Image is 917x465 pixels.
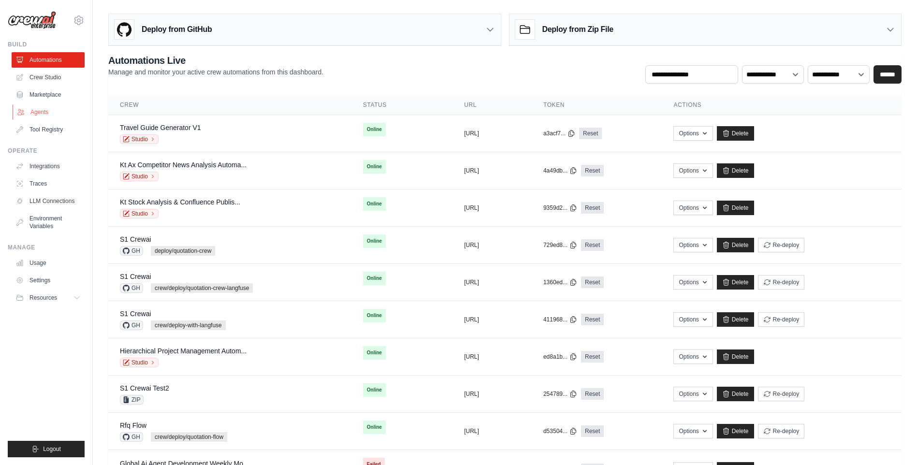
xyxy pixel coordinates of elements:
[12,255,85,271] a: Usage
[120,347,247,355] a: Hierarchical Project Management Autom...
[12,52,85,68] a: Automations
[115,20,134,39] img: GitHub Logo
[543,204,577,212] button: 9359d2...
[363,383,386,397] span: Online
[12,273,85,288] a: Settings
[673,238,713,252] button: Options
[581,239,604,251] a: Reset
[673,349,713,364] button: Options
[673,312,713,327] button: Options
[120,198,240,206] a: Kt Stock Analysis & Confluence Publis...
[120,384,169,392] a: S1 Crewai Test2
[120,421,146,429] a: Rfq Flow
[532,95,662,115] th: Token
[8,441,85,457] button: Logout
[717,238,754,252] a: Delete
[120,124,201,131] a: Travel Guide Generator V1
[29,294,57,302] span: Resources
[12,211,85,234] a: Environment Variables
[758,387,805,401] button: Re-deploy
[8,41,85,48] div: Build
[662,95,902,115] th: Actions
[12,70,85,85] a: Crew Studio
[717,312,754,327] a: Delete
[542,24,613,35] h3: Deploy from Zip File
[8,11,56,29] img: Logo
[363,123,386,136] span: Online
[120,395,144,405] span: ZIP
[758,312,805,327] button: Re-deploy
[673,201,713,215] button: Options
[543,241,577,249] button: 729ed8...
[12,122,85,137] a: Tool Registry
[581,314,604,325] a: Reset
[543,130,575,137] button: a3acf7...
[363,197,386,211] span: Online
[581,202,604,214] a: Reset
[108,54,323,67] h2: Automations Live
[543,427,577,435] button: d53504...
[13,104,86,120] a: Agents
[758,275,805,290] button: Re-deploy
[120,172,159,181] a: Studio
[120,432,143,442] span: GH
[363,272,386,285] span: Online
[120,320,143,330] span: GH
[581,276,604,288] a: Reset
[12,193,85,209] a: LLM Connections
[363,160,386,174] span: Online
[12,87,85,102] a: Marketplace
[581,351,604,363] a: Reset
[543,353,577,361] button: ed8a1b...
[673,163,713,178] button: Options
[543,390,577,398] button: 254789...
[142,24,212,35] h3: Deploy from GitHub
[717,163,754,178] a: Delete
[363,421,386,434] span: Online
[151,432,227,442] span: crew/deploy/quotation-flow
[543,167,577,174] button: 4a49db...
[543,278,577,286] button: 1360ed...
[581,165,604,176] a: Reset
[717,387,754,401] a: Delete
[758,238,805,252] button: Re-deploy
[673,387,713,401] button: Options
[673,424,713,438] button: Options
[12,159,85,174] a: Integrations
[717,201,754,215] a: Delete
[43,445,61,453] span: Logout
[673,126,713,141] button: Options
[758,424,805,438] button: Re-deploy
[120,273,151,280] a: S1 Crewai
[120,235,151,243] a: S1 Crewai
[151,320,226,330] span: crew/deploy-with-langfuse
[717,424,754,438] a: Delete
[351,95,452,115] th: Status
[12,290,85,305] button: Resources
[717,349,754,364] a: Delete
[120,134,159,144] a: Studio
[452,95,532,115] th: URL
[581,425,604,437] a: Reset
[120,310,151,318] a: S1 Crewai
[717,275,754,290] a: Delete
[108,95,351,115] th: Crew
[363,309,386,322] span: Online
[108,67,323,77] p: Manage and monitor your active crew automations from this dashboard.
[543,316,577,323] button: 411968...
[151,246,215,256] span: deploy/quotation-crew
[8,244,85,251] div: Manage
[120,209,159,218] a: Studio
[363,234,386,248] span: Online
[120,161,247,169] a: Kt Ax Competitor News Analysis Automa...
[581,388,604,400] a: Reset
[717,126,754,141] a: Delete
[579,128,602,139] a: Reset
[120,358,159,367] a: Studio
[120,283,143,293] span: GH
[12,176,85,191] a: Traces
[151,283,253,293] span: crew/deploy/quotation-crew-langfuse
[673,275,713,290] button: Options
[8,147,85,155] div: Operate
[120,246,143,256] span: GH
